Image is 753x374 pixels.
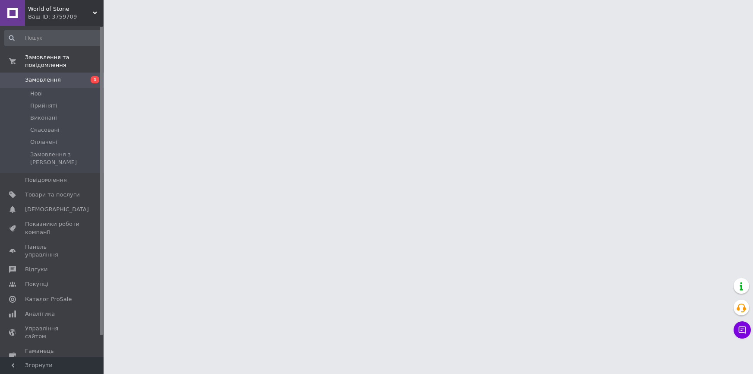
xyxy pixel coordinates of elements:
span: Виконані [30,114,57,122]
span: Каталог ProSale [25,295,72,303]
span: Управління сайтом [25,325,80,340]
span: Товари та послуги [25,191,80,199]
span: Оплачені [30,138,57,146]
span: Замовлення та повідомлення [25,54,104,69]
span: Гаманець компанії [25,347,80,363]
span: Прийняті [30,102,57,110]
span: Панель управління [25,243,80,259]
span: Замовлення з [PERSON_NAME] [30,151,101,166]
span: Аналітика [25,310,55,318]
span: Повідомлення [25,176,67,184]
span: Покупці [25,280,48,288]
span: World of Stone [28,5,93,13]
span: Нові [30,90,43,98]
span: Показники роботи компанії [25,220,80,236]
input: Пошук [4,30,101,46]
span: Скасовані [30,126,60,134]
span: [DEMOGRAPHIC_DATA] [25,206,89,213]
button: Чат з покупцем [734,321,751,339]
span: Замовлення [25,76,61,84]
div: Ваш ID: 3759709 [28,13,104,21]
span: 1 [91,76,99,83]
span: Відгуки [25,266,47,273]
